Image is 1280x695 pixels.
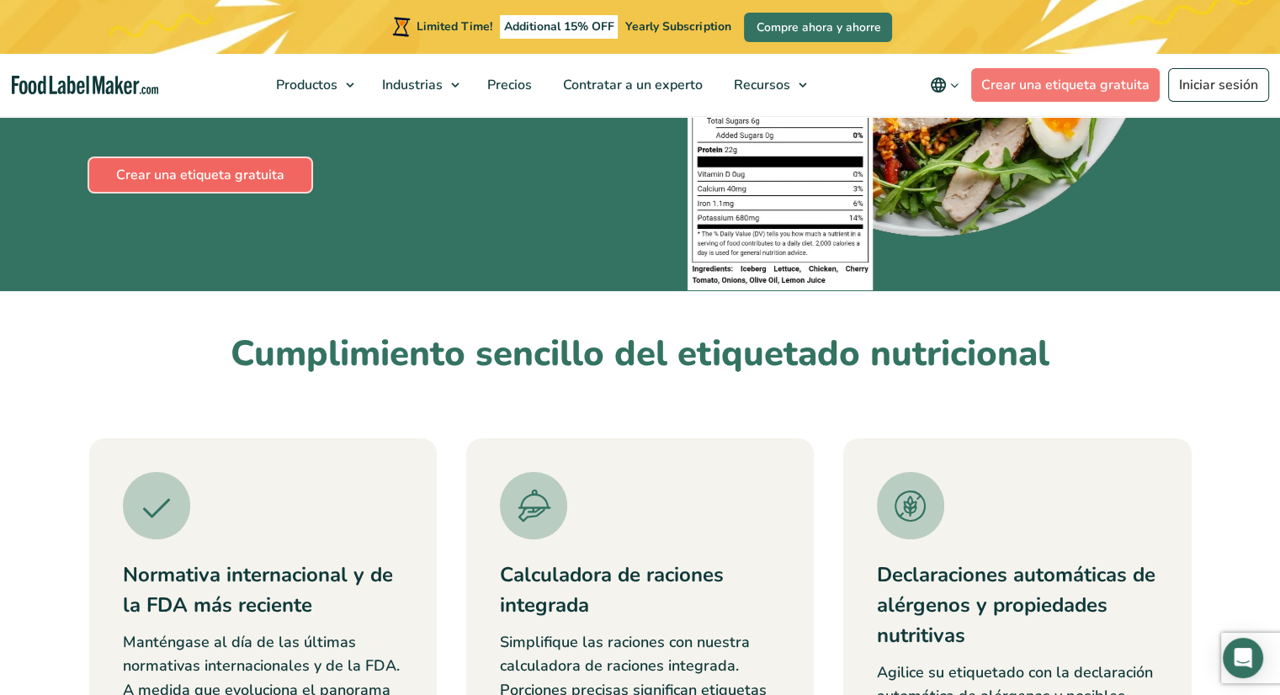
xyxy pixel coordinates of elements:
[971,68,1160,102] a: Crear una etiqueta gratuita
[123,472,190,539] img: Un icono de garrapata verde.
[417,19,492,34] span: Limited Time!
[729,76,792,94] span: Recursos
[261,54,363,116] a: Productos
[123,560,403,620] h3: Normativa internacional y de la FDA más reciente
[377,76,444,94] span: Industrias
[558,76,704,94] span: Contratar a un experto
[1223,638,1263,678] div: Open Intercom Messenger
[1168,68,1269,102] a: Iniciar sesión
[89,158,311,192] a: Crear una etiqueta gratuita
[548,54,714,116] a: Contratar a un experto
[482,76,534,94] span: Precios
[719,54,815,116] a: Recursos
[472,54,544,116] a: Precios
[271,76,339,94] span: Productos
[625,19,730,34] span: Yearly Subscription
[500,560,780,620] h3: Calculadora de raciones integrada
[89,332,1192,378] h2: Cumplimiento sencillo del etiquetado nutricional
[744,13,892,42] a: Compre ahora y ahorre
[500,15,619,39] span: Additional 15% OFF
[877,560,1157,650] h3: Declaraciones automáticas de alérgenos y propiedades nutritivas
[367,54,468,116] a: Industrias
